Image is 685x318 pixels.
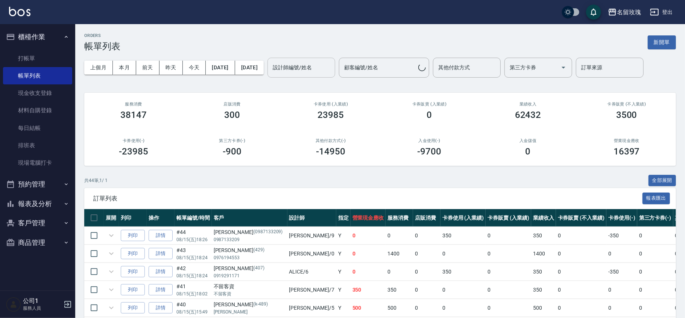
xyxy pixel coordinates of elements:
[287,245,336,263] td: [PERSON_NAME] /0
[287,263,336,281] td: ALICE /6
[3,102,72,119] a: 材料自購登錄
[386,263,413,281] td: 0
[3,50,72,67] a: 打帳單
[214,272,286,279] p: 0919291171
[486,263,531,281] td: 0
[606,281,637,299] td: 0
[121,266,145,278] button: 列印
[637,281,673,299] td: 0
[531,245,556,263] td: 1400
[214,228,286,236] div: [PERSON_NAME]
[3,174,72,194] button: 預約管理
[121,248,145,260] button: 列印
[351,209,386,227] th: 營業現金應收
[254,301,268,309] p: (k-489)
[647,5,676,19] button: 登出
[586,5,601,20] button: save
[176,254,210,261] p: 08/15 (五) 18:24
[175,281,212,299] td: #41
[149,230,173,242] a: 詳情
[175,245,212,263] td: #43
[486,227,531,245] td: 0
[176,272,210,279] p: 08/15 (五) 18:24
[488,102,568,107] h2: 業績收入
[486,209,531,227] th: 卡券販賣 (入業績)
[606,209,637,227] th: 卡券使用(-)
[386,281,413,299] td: 350
[214,301,286,309] div: [PERSON_NAME]
[175,227,212,245] td: #44
[23,297,61,305] h5: 公司1
[531,227,556,245] td: 350
[606,263,637,281] td: -350
[336,281,351,299] td: Y
[351,263,386,281] td: 0
[351,245,386,263] td: 0
[531,281,556,299] td: 350
[586,102,667,107] h2: 卡券販賣 (不入業績)
[159,61,183,75] button: 昨天
[486,245,531,263] td: 0
[440,209,486,227] th: 卡券使用 (入業績)
[531,209,556,227] th: 業績收入
[214,264,286,272] div: [PERSON_NAME]
[290,102,371,107] h2: 卡券使用 (入業績)
[212,209,287,227] th: 客戶
[119,146,148,157] h3: -23985
[386,299,413,317] td: 500
[617,8,641,17] div: 名留玫瑰
[642,193,670,204] button: 報表匯出
[3,119,72,137] a: 每日結帳
[606,245,637,263] td: 0
[336,299,351,317] td: Y
[637,245,673,263] td: 0
[254,228,283,236] p: (0987133209)
[3,67,72,84] a: 帳單列表
[556,281,606,299] td: 0
[515,110,541,120] h3: 62432
[214,246,286,254] div: [PERSON_NAME]
[254,246,264,254] p: (429)
[386,245,413,263] td: 1400
[336,209,351,227] th: 指定
[149,248,173,260] a: 詳情
[440,299,486,317] td: 0
[648,38,676,46] a: 新開單
[413,245,440,263] td: 0
[176,290,210,297] p: 08/15 (五) 18:02
[413,209,440,227] th: 店販消費
[486,299,531,317] td: 0
[318,110,344,120] h3: 23985
[389,138,469,143] h2: 入金使用(-)
[254,264,264,272] p: (407)
[336,245,351,263] td: Y
[183,61,206,75] button: 今天
[556,263,606,281] td: 0
[336,227,351,245] td: Y
[649,175,676,187] button: 全部展開
[413,263,440,281] td: 0
[418,146,442,157] h3: -9700
[556,299,606,317] td: 0
[113,61,136,75] button: 本月
[175,299,212,317] td: #40
[9,7,30,16] img: Logo
[389,102,469,107] h2: 卡券販賣 (入業績)
[23,305,61,312] p: 服務人員
[440,263,486,281] td: 350
[214,254,286,261] p: 0976194553
[136,61,159,75] button: 前天
[351,227,386,245] td: 0
[287,281,336,299] td: [PERSON_NAME] /7
[440,281,486,299] td: 0
[235,61,264,75] button: [DATE]
[637,263,673,281] td: 0
[637,227,673,245] td: 0
[413,299,440,317] td: 0
[147,209,175,227] th: 操作
[290,138,371,143] h2: 其他付款方式(-)
[386,209,413,227] th: 服務消費
[336,263,351,281] td: Y
[440,227,486,245] td: 350
[287,227,336,245] td: [PERSON_NAME] /9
